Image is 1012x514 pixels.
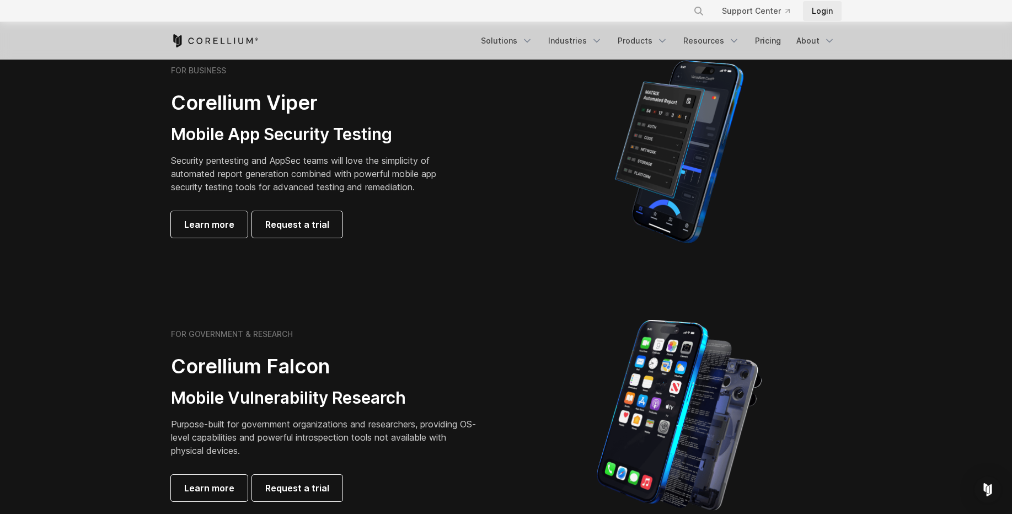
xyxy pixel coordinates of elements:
[611,31,674,51] a: Products
[171,34,259,47] a: Corellium Home
[171,211,248,238] a: Learn more
[171,417,480,457] p: Purpose-built for government organizations and researchers, providing OS-level capabilities and p...
[171,154,453,194] p: Security pentesting and AppSec teams will love the simplicity of automated report generation comb...
[677,31,746,51] a: Resources
[265,218,329,231] span: Request a trial
[184,218,234,231] span: Learn more
[689,1,709,21] button: Search
[542,31,609,51] a: Industries
[184,481,234,495] span: Learn more
[171,329,293,339] h6: FOR GOVERNMENT & RESEARCH
[171,388,480,409] h3: Mobile Vulnerability Research
[474,31,539,51] a: Solutions
[680,1,842,21] div: Navigation Menu
[252,211,342,238] a: Request a trial
[265,481,329,495] span: Request a trial
[790,31,842,51] a: About
[596,55,762,248] img: Corellium MATRIX automated report on iPhone showing app vulnerability test results across securit...
[596,319,762,512] img: iPhone model separated into the mechanics used to build the physical device.
[171,66,226,76] h6: FOR BUSINESS
[171,124,453,145] h3: Mobile App Security Testing
[713,1,799,21] a: Support Center
[803,1,842,21] a: Login
[171,475,248,501] a: Learn more
[474,31,842,51] div: Navigation Menu
[974,476,1001,503] div: Open Intercom Messenger
[252,475,342,501] a: Request a trial
[748,31,788,51] a: Pricing
[171,354,480,379] h2: Corellium Falcon
[171,90,453,115] h2: Corellium Viper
